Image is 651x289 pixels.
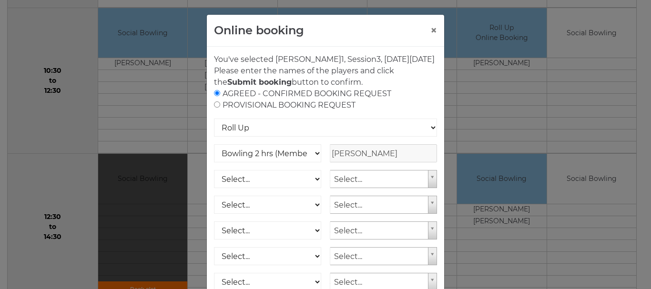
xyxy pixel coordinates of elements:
[334,248,424,266] span: Select...
[214,22,304,39] h4: Online booking
[334,196,424,214] span: Select...
[334,170,424,189] span: Select...
[330,221,437,239] a: Select...
[430,25,437,36] button: ×
[376,55,381,64] span: 3
[214,88,437,111] div: AGREED - CONFIRMED BOOKING REQUEST PROVISIONAL BOOKING REQUEST
[341,55,344,64] span: 1
[330,196,437,214] a: Select...
[330,170,437,188] a: Select...
[214,54,437,65] p: You've selected [PERSON_NAME] , Session , [DATE][DATE]
[214,65,437,88] p: Please enter the names of the players and click the button to confirm.
[330,247,437,265] a: Select...
[334,222,424,240] span: Select...
[227,78,292,87] strong: Submit booking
